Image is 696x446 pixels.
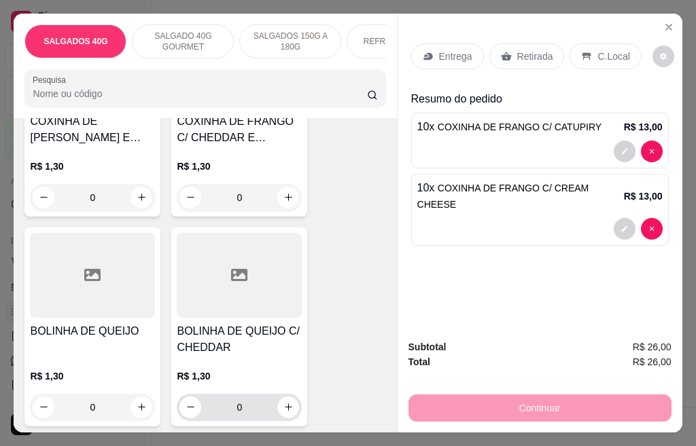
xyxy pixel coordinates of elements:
button: Close [658,16,680,38]
p: C.Local [597,50,629,63]
span: COXINHA DE FRANGO C/ CREAM CHEESE [417,183,589,210]
p: 10 x [417,180,624,212]
button: increase-product-quantity [277,396,299,418]
p: R$ 1,30 [177,160,302,173]
strong: Total [408,356,430,367]
p: R$ 1,30 [177,369,302,383]
button: decrease-product-quantity [33,396,54,418]
p: SALGADOS 150G A 180G [251,31,330,52]
h4: BOLINHA DE QUEIJO [30,323,155,339]
button: decrease-product-quantity [179,396,201,418]
button: decrease-product-quantity [614,218,636,240]
p: Retirada [517,50,553,63]
span: R$ 26,00 [633,354,672,369]
p: Resumo do pedido [411,91,669,107]
input: Pesquisa [33,87,367,100]
button: increase-product-quantity [130,396,152,418]
button: decrease-product-quantity [33,187,54,208]
label: Pesquisa [33,74,71,86]
button: decrease-product-quantity [652,45,674,67]
p: R$ 1,30 [30,369,155,383]
p: 10 x [417,119,602,135]
span: R$ 26,00 [633,339,672,354]
p: R$ 13,00 [624,189,663,203]
p: SALGADO 40G GOURMET [143,31,222,52]
p: REFRIGERANTES [363,36,432,47]
span: COXINHA DE FRANGO C/ CATUPIRY [438,122,602,132]
button: increase-product-quantity [130,187,152,208]
p: Entrega [439,50,472,63]
button: decrease-product-quantity [614,141,636,162]
button: decrease-product-quantity [641,141,663,162]
h4: COXINHA DE [PERSON_NAME] E BACON [30,113,155,146]
p: SALGADOS 40G [43,36,107,47]
h4: COXINHA DE FRANGO C/ CHEDDAR E [PERSON_NAME] [177,113,302,146]
p: R$ 13,00 [624,120,663,134]
button: decrease-product-quantity [641,218,663,240]
button: increase-product-quantity [277,187,299,208]
button: decrease-product-quantity [179,187,201,208]
p: R$ 1,30 [30,160,155,173]
strong: Subtotal [408,341,447,352]
h4: BOLINHA DE QUEIJO C/ CHEDDAR [177,323,302,356]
